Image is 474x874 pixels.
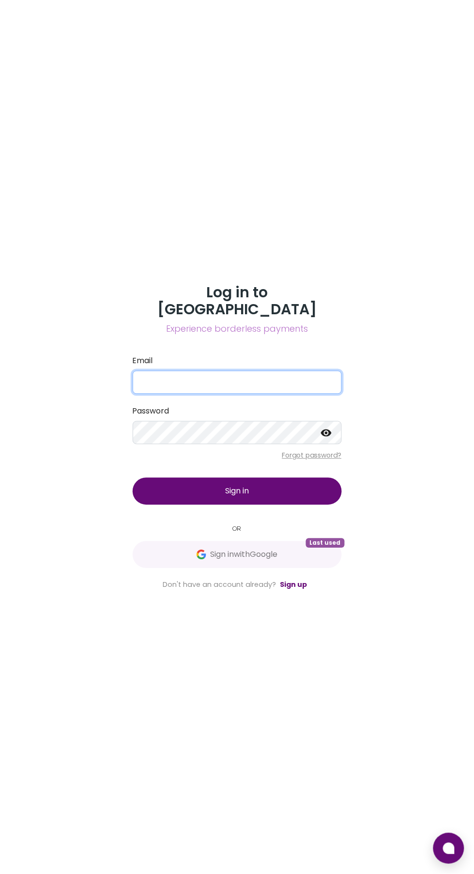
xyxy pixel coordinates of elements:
p: Forgot password? [133,451,342,460]
label: Email [133,355,342,367]
a: Sign up [280,580,307,590]
span: Don't have an account already? [163,580,276,590]
label: Password [133,406,342,417]
img: Google [197,550,206,560]
button: GoogleSign inwithGoogleLast used [133,541,342,568]
button: Sign in [133,478,342,505]
span: Sign in with Google [210,549,277,561]
span: Experience borderless payments [133,322,342,336]
span: Sign in [225,486,249,497]
h3: Log in to [GEOGRAPHIC_DATA] [133,284,342,319]
button: Open chat window [433,833,464,864]
span: Last used [306,538,345,548]
small: OR [133,524,342,534]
